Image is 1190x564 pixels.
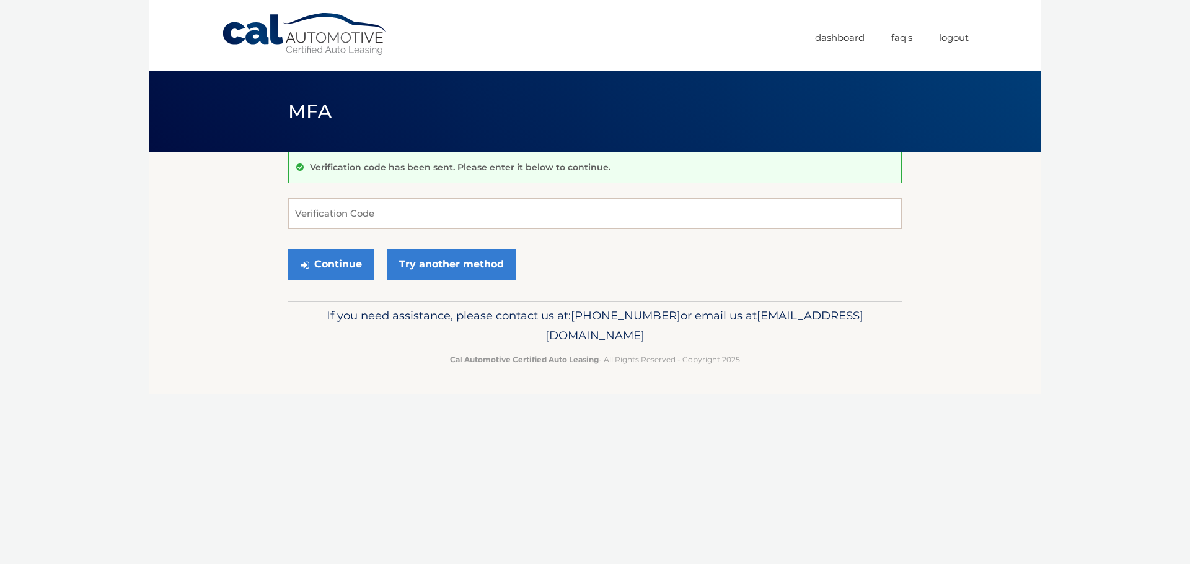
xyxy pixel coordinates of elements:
span: [EMAIL_ADDRESS][DOMAIN_NAME] [545,308,863,342]
p: If you need assistance, please contact us at: or email us at [296,306,894,345]
button: Continue [288,249,374,280]
a: Logout [939,27,969,48]
span: MFA [288,100,332,123]
a: Dashboard [815,27,865,48]
input: Verification Code [288,198,902,229]
p: - All Rights Reserved - Copyright 2025 [296,353,894,366]
strong: Cal Automotive Certified Auto Leasing [450,355,599,364]
a: Cal Automotive [221,12,389,56]
span: [PHONE_NUMBER] [571,308,681,323]
a: Try another method [387,249,516,280]
a: FAQ's [891,27,912,48]
p: Verification code has been sent. Please enter it below to continue. [310,162,610,173]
